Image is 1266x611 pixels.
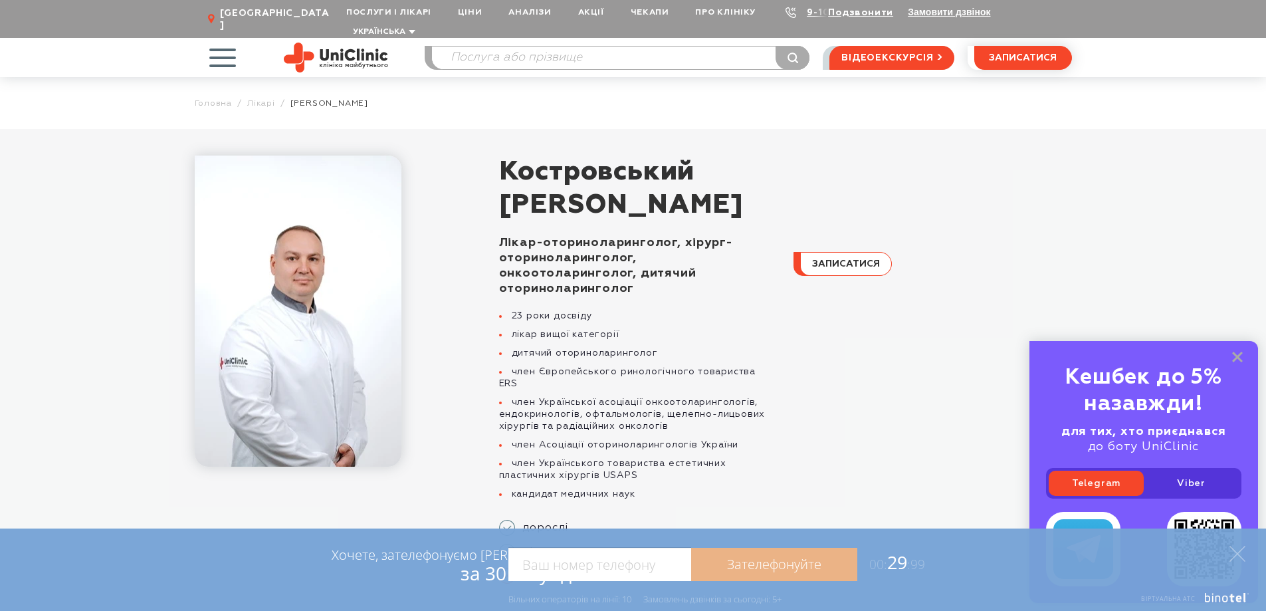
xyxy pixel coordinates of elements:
button: Українська [350,27,415,37]
img: Костровський Олександр Миколайович [195,156,401,467]
span: Українська [353,28,405,36]
span: Костровський [499,156,1072,189]
a: Viber [1144,471,1239,496]
span: відеоекскурсія [841,47,933,69]
li: кандидат медичних наук [499,488,778,500]
li: член Української асоціації онкоотоларингологів, ендокринологів, офтальмологів, щелепно-лицьових х... [499,396,778,432]
div: Лікар-оториноларинголог, хірург-оториноларинголог, онкоотоларинголог, дитячий оториноларинголог [499,235,778,297]
a: відеоекскурсія [829,46,954,70]
input: Ваш номер телефону [508,548,691,581]
button: записатися [974,46,1072,70]
span: записатися [989,53,1057,62]
div: до боту UniClinic [1046,424,1241,455]
input: Послуга або прізвище [432,47,809,69]
span: :99 [907,556,925,573]
a: Зателефонуйте [691,548,857,581]
span: записатися [812,259,880,269]
span: за 30 секунд? [461,560,580,586]
button: записатися [793,252,892,276]
li: лікар вищої категорії [499,328,778,340]
li: член Асоціації оториноларингологів України [499,439,778,451]
li: член Європейського ринологічного товариства ERS [499,366,778,390]
div: Хочете, зателефонуємо [PERSON_NAME] [332,547,580,584]
div: Кешбек до 5% назавжди! [1046,364,1241,418]
li: дитячий оториноларинголог [499,347,778,359]
li: 23 роки досвіду [499,310,778,322]
button: Замовити дзвінок [908,7,990,17]
a: 9-103 [807,8,836,17]
span: 29 [857,550,925,574]
div: Вільних операторів на лінії: 10 Замовлень дзвінків за сьогодні: 5+ [508,594,782,604]
span: 00: [869,556,887,573]
a: Віртуальна АТС [1126,593,1249,611]
img: Uniclinic [284,43,388,72]
li: член Українського товариства естетичних пластичних хірургів USAPS [499,457,778,481]
span: [GEOGRAPHIC_DATA] [220,7,333,31]
span: [PERSON_NAME] [290,98,368,108]
h1: [PERSON_NAME] [499,156,1072,222]
span: дорослі [515,521,570,535]
a: Подзвонити [828,8,893,17]
a: Головна [195,98,233,108]
a: Лікарі [247,98,275,108]
span: Віртуальна АТС [1141,594,1196,603]
b: для тих, хто приєднався [1061,426,1226,437]
a: Telegram [1049,471,1144,496]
